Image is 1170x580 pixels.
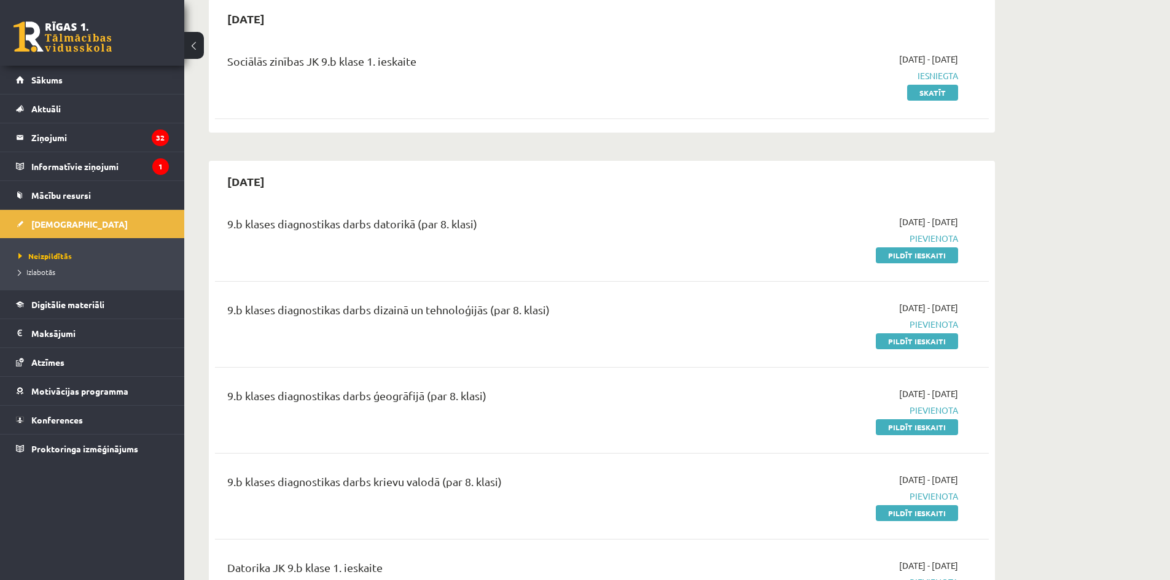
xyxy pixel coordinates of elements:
span: Mācību resursi [31,190,91,201]
span: Pievienota [727,404,958,417]
i: 1 [152,158,169,175]
span: Izlabotās [18,267,55,277]
a: Pildīt ieskaiti [876,505,958,521]
legend: Maksājumi [31,319,169,347]
span: Pievienota [727,490,958,503]
a: Aktuāli [16,95,169,123]
span: [DATE] - [DATE] [899,215,958,228]
span: Digitālie materiāli [31,299,104,310]
a: Maksājumi [16,319,169,347]
div: 9.b klases diagnostikas darbs ģeogrāfijā (par 8. klasi) [227,387,708,410]
span: Aktuāli [31,103,61,114]
span: Motivācijas programma [31,385,128,396]
span: Konferences [31,414,83,425]
a: Digitālie materiāli [16,290,169,319]
a: Informatīvie ziņojumi1 [16,152,169,180]
span: [DATE] - [DATE] [899,387,958,400]
a: Pildīt ieskaiti [876,419,958,435]
div: Sociālās zinības JK 9.b klase 1. ieskaite [227,53,708,75]
span: Atzīmes [31,357,64,368]
span: [DEMOGRAPHIC_DATA] [31,218,128,230]
a: Motivācijas programma [16,377,169,405]
span: Pievienota [727,232,958,245]
span: [DATE] - [DATE] [899,53,958,66]
a: Neizpildītās [18,250,172,261]
div: 9.b klases diagnostikas darbs dizainā un tehnoloģijās (par 8. klasi) [227,301,708,324]
a: Proktoringa izmēģinājums [16,435,169,463]
div: 9.b klases diagnostikas darbs krievu valodā (par 8. klasi) [227,473,708,496]
h2: [DATE] [215,167,277,196]
a: Pildīt ieskaiti [876,333,958,349]
span: Sākums [31,74,63,85]
span: [DATE] - [DATE] [899,301,958,314]
h2: [DATE] [215,4,277,33]
a: Izlabotās [18,266,172,277]
span: Neizpildītās [18,251,72,261]
span: Pievienota [727,318,958,331]
span: [DATE] - [DATE] [899,559,958,572]
a: Skatīt [907,85,958,101]
a: [DEMOGRAPHIC_DATA] [16,210,169,238]
legend: Ziņojumi [31,123,169,152]
a: Atzīmes [16,348,169,376]
span: Iesniegta [727,69,958,82]
div: 9.b klases diagnostikas darbs datorikā (par 8. klasi) [227,215,708,238]
a: Pildīt ieskaiti [876,247,958,263]
a: Konferences [16,406,169,434]
legend: Informatīvie ziņojumi [31,152,169,180]
a: Rīgas 1. Tālmācības vidusskola [14,21,112,52]
i: 32 [152,130,169,146]
a: Ziņojumi32 [16,123,169,152]
a: Sākums [16,66,169,94]
a: Mācību resursi [16,181,169,209]
span: Proktoringa izmēģinājums [31,443,138,454]
span: [DATE] - [DATE] [899,473,958,486]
